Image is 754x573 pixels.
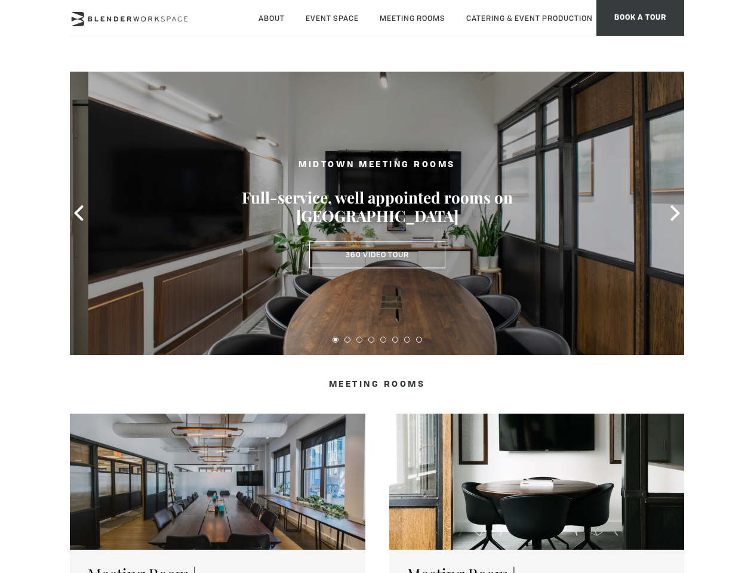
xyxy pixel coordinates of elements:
a: 360 Video Tour [309,241,445,269]
h2: MIDTOWN MEETING ROOMS [240,158,515,173]
h3: Full-service, well appointed rooms on [GEOGRAPHIC_DATA] [240,189,515,226]
h4: Meeting Rooms [130,379,624,390]
iframe: Chat Widget [539,420,754,573]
